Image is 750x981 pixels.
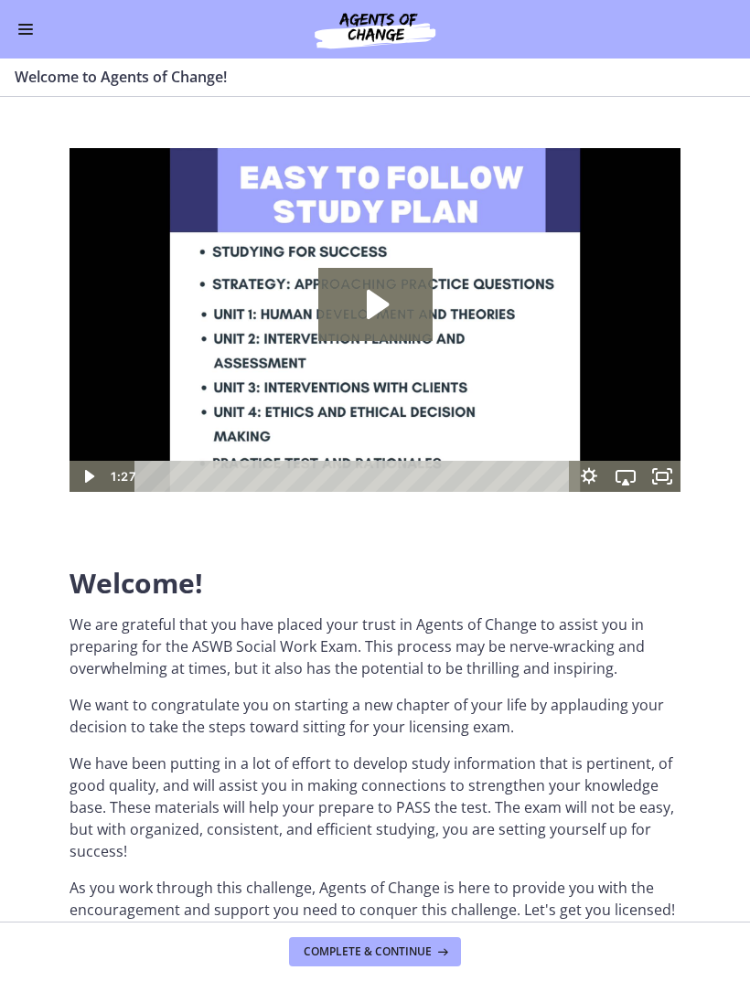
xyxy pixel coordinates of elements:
span: Complete & continue [304,944,432,959]
button: Play Video: c1o6hcmjueu5qasqsu00.mp4 [249,120,363,193]
p: As you work through this challenge, Agents of Change is here to provide you with the encouragemen... [70,877,680,921]
div: Playbar [79,313,492,344]
p: We are grateful that you have placed your trust in Agents of Change to assist you in preparing fo... [70,613,680,679]
p: We want to congratulate you on starting a new chapter of your life by applauding your decision to... [70,694,680,738]
img: Agents of Change [265,7,485,51]
button: Airplay [538,313,574,344]
button: Complete & continue [289,937,461,966]
h3: Welcome to Agents of Change! [15,66,713,88]
button: Show settings menu [501,313,538,344]
button: Enable menu [15,18,37,40]
p: We have been putting in a lot of effort to develop study information that is pertinent, of good q... [70,752,680,862]
span: Welcome! [70,564,203,602]
button: Fullscreen [574,313,611,344]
